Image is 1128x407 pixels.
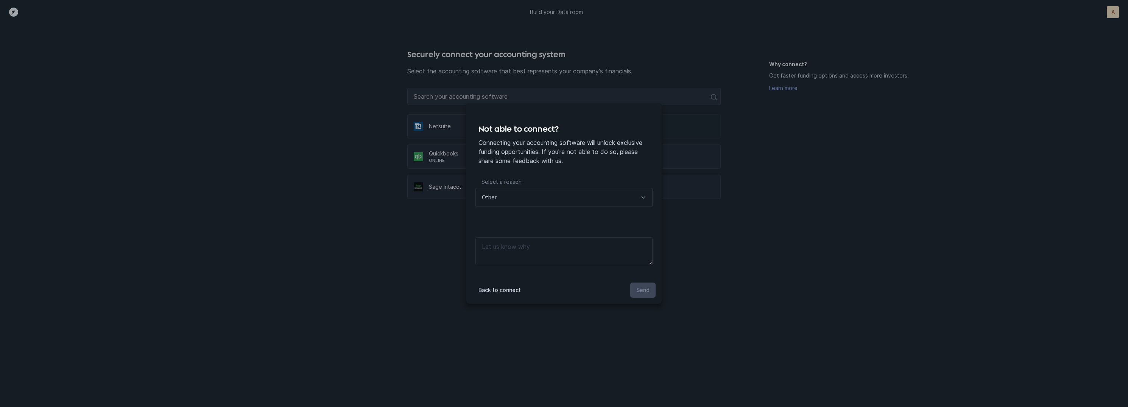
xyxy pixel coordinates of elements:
[475,177,653,188] p: Select a reason
[478,123,650,135] h4: Not able to connect?
[472,283,527,298] button: Back to connect
[630,283,656,298] button: Send
[482,193,497,202] p: Other
[478,286,521,295] p: Back to connect
[636,286,650,295] p: Send
[478,138,650,165] p: Connecting your accounting software will unlock exclusive funding opportunities. If you're not ab...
